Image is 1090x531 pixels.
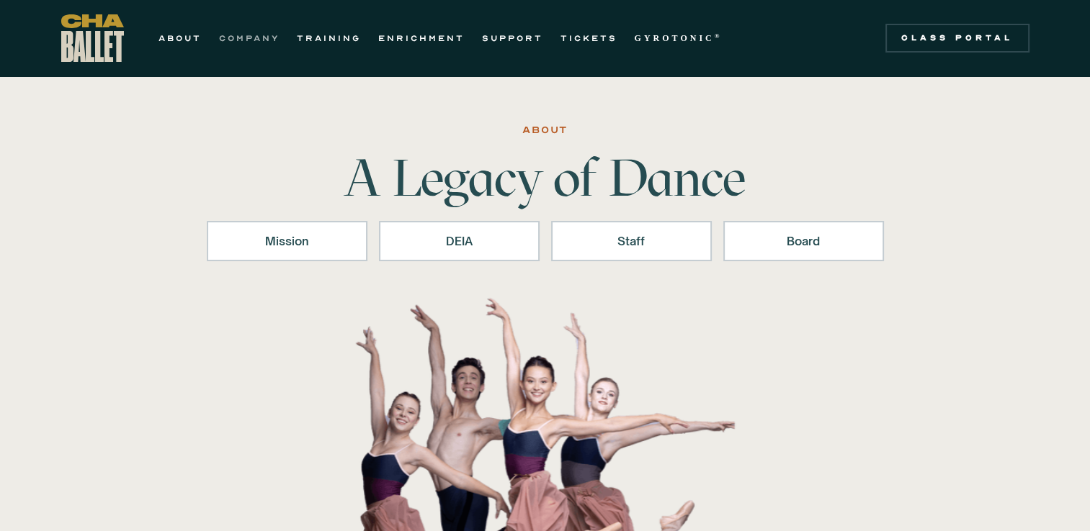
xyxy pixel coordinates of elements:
[742,232,865,250] div: Board
[378,29,465,47] a: ENRICHMENT
[522,122,568,139] div: ABOUT
[297,29,361,47] a: TRAINING
[635,29,723,47] a: GYROTONIC®
[398,232,521,250] div: DEIA
[321,152,770,204] h1: A Legacy of Dance
[723,221,884,261] a: Board
[635,33,715,43] strong: GYROTONIC
[715,32,723,40] sup: ®
[570,232,693,250] div: Staff
[158,29,202,47] a: ABOUT
[885,24,1029,53] a: Class Portal
[560,29,617,47] a: TICKETS
[219,29,280,47] a: COMPANY
[225,232,349,250] div: Mission
[551,221,712,261] a: Staff
[379,221,540,261] a: DEIA
[894,32,1021,44] div: Class Portal
[482,29,543,47] a: SUPPORT
[207,221,367,261] a: Mission
[61,14,124,62] a: home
